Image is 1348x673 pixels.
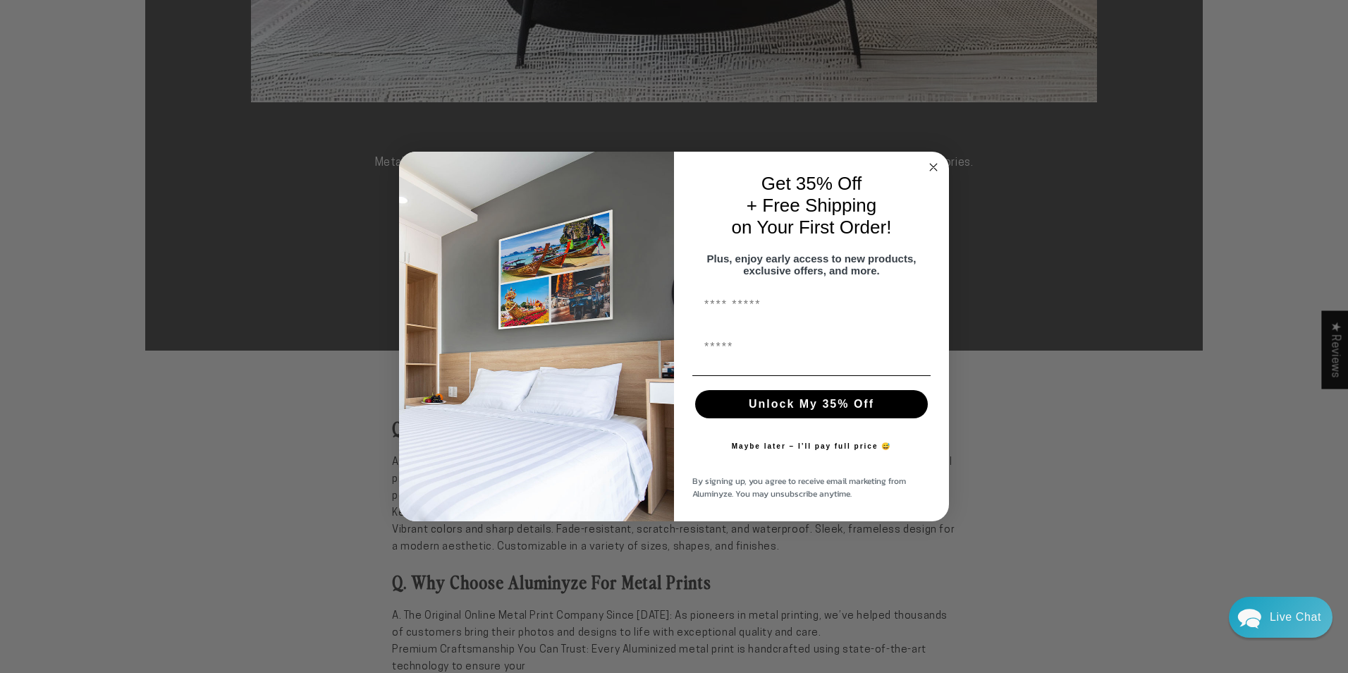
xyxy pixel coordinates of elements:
span: + Free Shipping [747,195,876,216]
div: Contact Us Directly [1270,597,1321,638]
span: Get 35% Off [761,173,862,194]
span: on Your First Order! [732,217,892,238]
button: Close dialog [925,159,942,176]
span: Plus, enjoy early access to new products, exclusive offers, and more. [707,253,917,277]
div: Chat widget toggle [1229,597,1332,638]
button: Unlock My 35% Off [695,390,928,418]
span: By signing up, you agree to receive email marketing from Aluminyze. You may unsubscribe anytime. [692,475,906,500]
img: underline [692,375,931,376]
button: Maybe later – I’ll pay full price 😅 [725,432,899,461]
img: 728e4f65-7e6c-44e2-b7d1-0292a396982f.jpeg [399,152,674,521]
